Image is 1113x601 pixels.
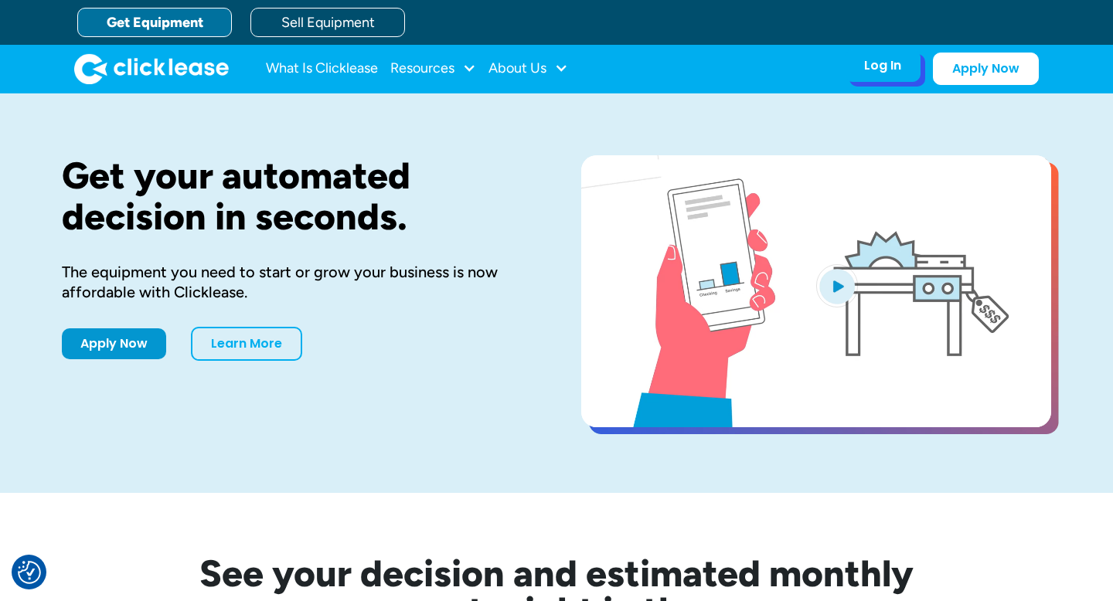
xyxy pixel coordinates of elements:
div: Log In [864,58,901,73]
a: Get Equipment [77,8,232,37]
div: Resources [390,53,476,84]
a: Learn More [191,327,302,361]
img: Revisit consent button [18,561,41,584]
a: Apply Now [62,328,166,359]
a: open lightbox [581,155,1051,427]
img: Blue play button logo on a light blue circular background [816,264,858,307]
button: Consent Preferences [18,561,41,584]
img: Clicklease logo [74,53,229,84]
a: Sell Equipment [250,8,405,37]
h1: Get your automated decision in seconds. [62,155,532,237]
a: What Is Clicklease [266,53,378,84]
a: home [74,53,229,84]
div: About Us [488,53,568,84]
div: The equipment you need to start or grow your business is now affordable with Clicklease. [62,262,532,302]
a: Apply Now [933,53,1039,85]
